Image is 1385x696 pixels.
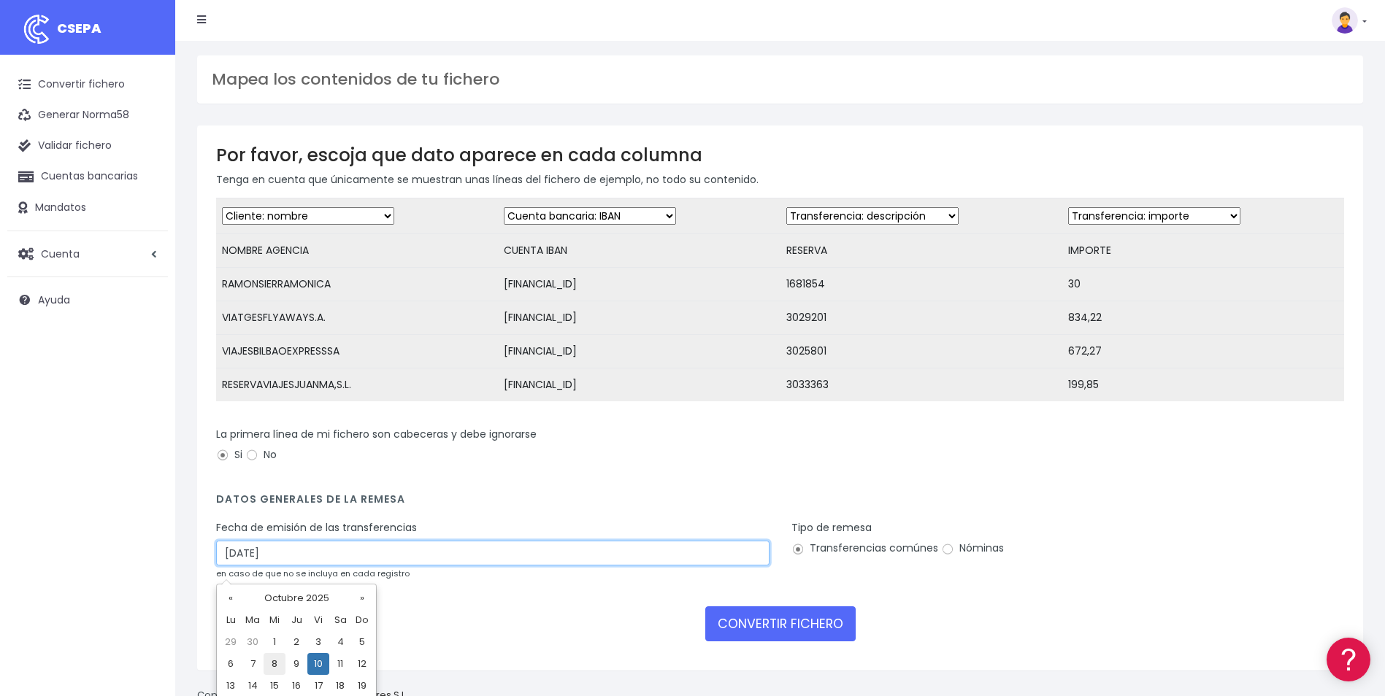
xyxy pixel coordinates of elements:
button: CONVERTIR FICHERO [705,606,856,641]
span: Cuenta [41,246,80,260]
td: 199,85 [1062,368,1344,402]
td: RESERVA [780,234,1062,268]
td: 3 [307,631,329,653]
label: Tipo de remesa [791,520,872,535]
td: 3025801 [780,335,1062,368]
td: 1681854 [780,268,1062,301]
img: profile [1332,7,1358,34]
label: Nóminas [941,541,1004,556]
td: NOMBRE AGENCIA [216,234,498,268]
th: Mi [264,609,285,631]
th: Lu [220,609,242,631]
td: CUENTA IBAN [498,234,780,268]
th: « [220,587,242,609]
td: VIAJESBILBAOEXPRESSSA [216,335,498,368]
img: logo [18,11,55,47]
td: 6 [220,653,242,675]
small: en caso de que no se incluya en cada registro [216,568,410,579]
td: 2 [285,631,307,653]
td: 672,27 [1062,335,1344,368]
td: 11 [329,653,351,675]
td: 10 [307,653,329,675]
th: Do [351,609,373,631]
td: 3033363 [780,368,1062,402]
h3: Por favor, escoja que dato aparece en cada columna [216,144,1344,166]
td: VIATGESFLYAWAYS.A. [216,301,498,335]
td: 30 [242,631,264,653]
td: 4 [329,631,351,653]
a: Ayuda [7,285,168,315]
td: 5 [351,631,373,653]
a: Mandatos [7,193,168,223]
td: [FINANCIAL_ID] [498,301,780,335]
a: Generar Norma58 [7,100,168,131]
th: Sa [329,609,351,631]
label: Fecha de emisión de las transferencias [216,520,417,535]
span: Ayuda [38,293,70,307]
td: [FINANCIAL_ID] [498,368,780,402]
a: Cuenta [7,239,168,269]
td: 3029201 [780,301,1062,335]
td: 7 [242,653,264,675]
td: 9 [285,653,307,675]
td: RAMONSIERRAMONICA [216,268,498,301]
a: Convertir fichero [7,69,168,100]
td: [FINANCIAL_ID] [498,268,780,301]
th: Ma [242,609,264,631]
td: 12 [351,653,373,675]
td: 29 [220,631,242,653]
label: Si [216,447,242,463]
td: 8 [264,653,285,675]
td: RESERVAVIAJESJUANMA,S.L. [216,368,498,402]
th: Ju [285,609,307,631]
a: Validar fichero [7,131,168,161]
h4: Datos generales de la remesa [216,493,1344,513]
th: Vi [307,609,329,631]
a: Cuentas bancarias [7,161,168,192]
th: Octubre 2025 [242,587,351,609]
h3: Mapea los contenidos de tu fichero [212,70,1348,89]
label: Transferencias comúnes [791,541,938,556]
span: CSEPA [57,19,101,37]
td: [FINANCIAL_ID] [498,335,780,368]
p: Tenga en cuenta que únicamente se muestran unas líneas del fichero de ejemplo, no todo su contenido. [216,171,1344,187]
label: No [245,447,277,463]
th: » [351,587,373,609]
td: 1 [264,631,285,653]
td: 834,22 [1062,301,1344,335]
td: IMPORTE [1062,234,1344,268]
td: 30 [1062,268,1344,301]
label: La primera línea de mi fichero son cabeceras y debe ignorarse [216,427,537,442]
